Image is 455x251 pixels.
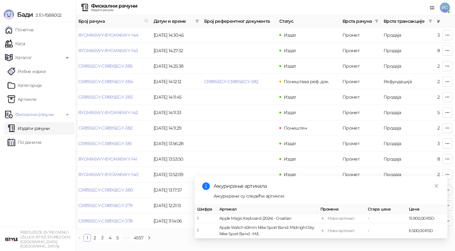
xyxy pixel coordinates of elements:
[121,234,131,242] li: Следећих 5 Страна
[406,223,447,239] td: 6.500,00 RSD
[91,9,137,12] div: Издати рачуни
[151,43,202,58] td: [DATE] 14:27:32
[78,110,138,115] a: 8YGMX6WY-8YGMX6WY-142
[76,28,151,43] td: 8YGMX6WY-8YGMX6WY-144
[121,234,131,242] span: •••
[83,234,91,242] li: 1
[20,230,71,248] small: PREDUZEĆE ZA TRGOVINU I USLUGE ISTYLE STORES DOO [GEOGRAPHIC_DATA] ([GEOGRAPHIC_DATA])
[151,58,202,74] td: [DATE] 14:25:38
[76,15,151,28] th: Број рачуна
[78,63,133,69] a: CR895EGY-CR895EGY-385
[427,16,434,26] span: filter
[76,43,151,58] td: 8YGMX6WY-8YGMX6WY-143
[78,141,132,146] a: CR895EGY-CR895EGY-381
[204,79,258,84] a: CR895EGY-CR895EGY-382
[78,94,133,100] a: CR895EGY-CR895EGY-383
[328,215,354,222] div: Нови артикал
[151,198,202,213] td: [DATE] 12:21:13
[8,79,42,92] a: Категорије
[284,110,296,115] span: Издат
[284,141,296,146] span: Издат
[131,234,145,242] li: 4557
[406,214,447,223] td: 15.900,00 RSD
[381,89,435,105] td: Продаја
[427,3,437,13] a: Документација
[78,172,138,177] a: 8YGMX6WY-8YGMX6WY-140
[15,51,32,64] span: Каталог
[340,74,381,89] td: Промет
[145,234,153,242] button: right
[5,23,33,36] a: Почетна
[151,28,202,43] td: [DATE] 14:30:45
[284,125,307,131] span: Поништен
[76,74,151,89] td: CR895EGY-CR895EGY-384
[381,167,435,182] td: Продаја
[217,214,318,223] td: Apple Magic Keyboard (2024) - Croatian
[214,182,440,190] div: Ажурирање артикала
[381,151,435,167] td: Продаја
[277,15,340,28] th: Статус
[365,205,406,214] th: Стара цена
[217,223,318,239] td: Apple Watch 40mm Nike Sport Band: Midnight Sky Nike Sport Band - M/L
[78,187,133,193] a: CR895EGY-CR895EGY-380
[151,89,202,105] td: [DATE] 14:11:45
[15,108,54,121] span: Фискални рачуни
[84,234,91,241] a: 1
[5,37,25,50] a: Каса
[78,32,138,38] a: 8YGMX6WY-8YGMX6WY-144
[76,151,151,167] td: 8YGMX6WY-8YGMX6WY-141
[375,19,379,23] span: filter
[76,234,83,242] button: left
[284,79,329,84] span: Поништава реф. док.
[154,18,193,25] span: Датум и време
[202,15,277,28] th: Број референтног документа
[151,74,202,89] td: [DATE] 14:12:12
[381,105,435,120] td: Продаја
[340,167,381,182] td: Промет
[114,234,121,241] a: 5
[78,156,137,162] a: 8YGMX6WY-8YGMX6WY-141
[8,136,41,149] a: По данима
[106,234,114,242] li: 4
[434,184,439,188] span: close
[406,205,447,214] th: Цена
[284,48,296,53] span: Издат
[151,167,202,182] td: [DATE] 13:52:09
[151,182,202,198] td: [DATE] 13:17:57
[76,198,151,213] td: CR895EGY-CR895EGY-379
[8,93,37,106] a: ArtikliАртикли
[91,234,99,242] li: 2
[151,151,202,167] td: [DATE] 13:53:50
[151,136,202,151] td: [DATE] 13:56:28
[78,79,133,84] a: CR895EGY-CR895EGY-384
[381,15,435,28] th: Врста трансакције
[195,19,199,23] span: filter
[106,234,113,241] a: 4
[284,94,296,100] span: Издат
[284,63,296,69] span: Издат
[428,19,432,23] span: filter
[365,223,406,239] td: -
[284,156,296,162] span: Издат
[76,182,151,198] td: CR895EGY-CR895EGY-380
[78,48,138,53] a: 8YGMX6WY-8YGMX6WY-143
[381,136,435,151] td: Продаја
[343,18,372,25] span: Врста рачуна
[78,218,133,224] a: CR895EGY-CR895EGY-378
[384,18,426,25] span: Врста трансакције
[91,234,98,241] a: 2
[78,125,133,131] a: CR895EGY-CR895EGY-382
[194,16,200,26] span: filter
[381,28,435,43] td: Продаја
[8,65,46,78] a: Робне марке
[151,213,202,229] td: [DATE] 11:14:06
[76,234,83,242] li: Претходна страна
[381,120,435,136] td: Продаја
[99,234,106,241] a: 3
[91,3,137,9] div: Фискални рачуни
[340,15,381,28] th: Врста рачуна
[195,214,217,223] td: 1
[8,122,50,135] a: Издати рачуни
[76,136,151,151] td: CR895EGY-CR895EGY-381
